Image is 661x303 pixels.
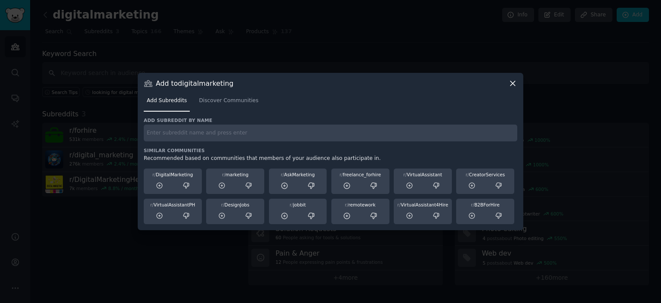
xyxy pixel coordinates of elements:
[147,97,187,105] span: Add Subreddits
[147,202,199,208] div: VirtualAssistantPH
[152,172,156,177] span: r/
[209,202,261,208] div: DesignJobs
[290,202,293,207] span: r/
[471,202,474,207] span: r/
[272,202,324,208] div: jobbit
[156,79,234,88] h3: Add to digitalmarketing
[466,172,469,177] span: r/
[144,147,517,153] h3: Similar Communities
[397,202,449,208] div: VirtualAssistant4Hire
[144,125,517,141] input: Enter subreddit name and press enter
[334,172,386,178] div: freelance_forhire
[147,172,199,178] div: DigitalMarketing
[459,172,511,178] div: CreatorServices
[222,172,225,177] span: r/
[397,172,449,178] div: VirtualAssistant
[144,155,517,162] div: Recommended based on communities that members of your audience also participate in.
[144,94,190,112] a: Add Subreddits
[199,97,258,105] span: Discover Communities
[403,172,407,177] span: r/
[340,172,343,177] span: r/
[459,202,511,208] div: B2BForHire
[272,172,324,178] div: AskMarketing
[150,202,154,207] span: r/
[196,94,261,112] a: Discover Communities
[397,202,401,207] span: r/
[281,172,284,177] span: r/
[334,202,386,208] div: remotework
[221,202,225,207] span: r/
[345,202,349,207] span: r/
[144,117,517,123] h3: Add subreddit by name
[209,172,261,178] div: marketing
